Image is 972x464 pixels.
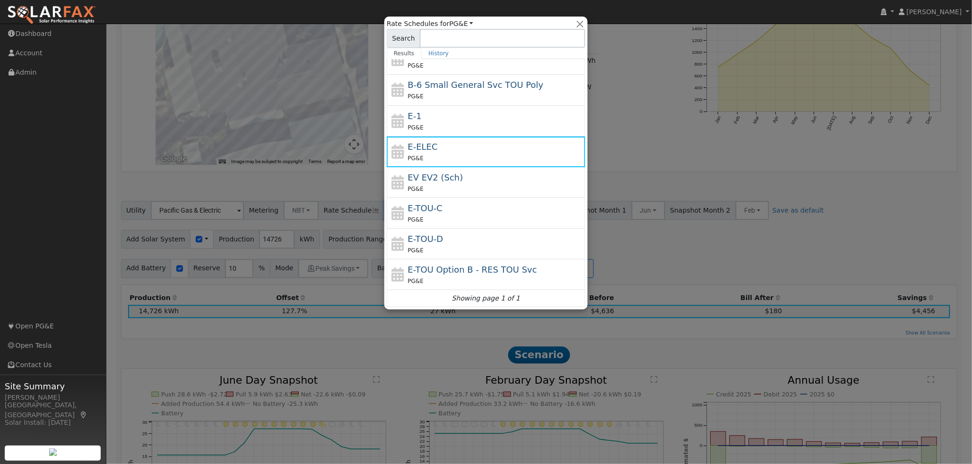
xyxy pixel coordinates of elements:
[387,48,422,59] a: Results
[408,111,422,121] span: E-1
[5,400,101,420] div: [GEOGRAPHIC_DATA], [GEOGRAPHIC_DATA]
[408,142,438,152] span: E-ELEC
[408,216,424,223] span: PG&E
[408,124,424,131] span: PG&E
[452,293,520,303] i: Showing page 1 of 1
[387,19,473,29] span: Rate Schedules for
[408,172,463,182] span: Electric Vehicle EV2 (Sch)
[408,234,443,244] span: E-TOU-D
[408,93,424,100] span: PG&E
[408,186,424,192] span: PG&E
[408,155,424,162] span: PG&E
[5,380,101,393] span: Site Summary
[49,448,57,456] img: retrieve
[408,247,424,254] span: PG&E
[907,8,962,16] span: [PERSON_NAME]
[408,203,443,213] span: E-TOU-C
[450,20,474,27] a: PG&E
[408,80,544,90] span: B-6 Small General Service TOU Poly Phase
[5,393,101,403] div: [PERSON_NAME]
[408,278,424,284] span: PG&E
[79,411,88,419] a: Map
[408,265,537,275] span: E-TOU Option B - Residential Time of Use Service (All Baseline Regions)
[422,48,456,59] a: History
[7,5,96,25] img: SolarFax
[5,418,101,428] div: Solar Install: [DATE]
[387,29,420,48] span: Search
[408,62,424,69] span: PG&E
